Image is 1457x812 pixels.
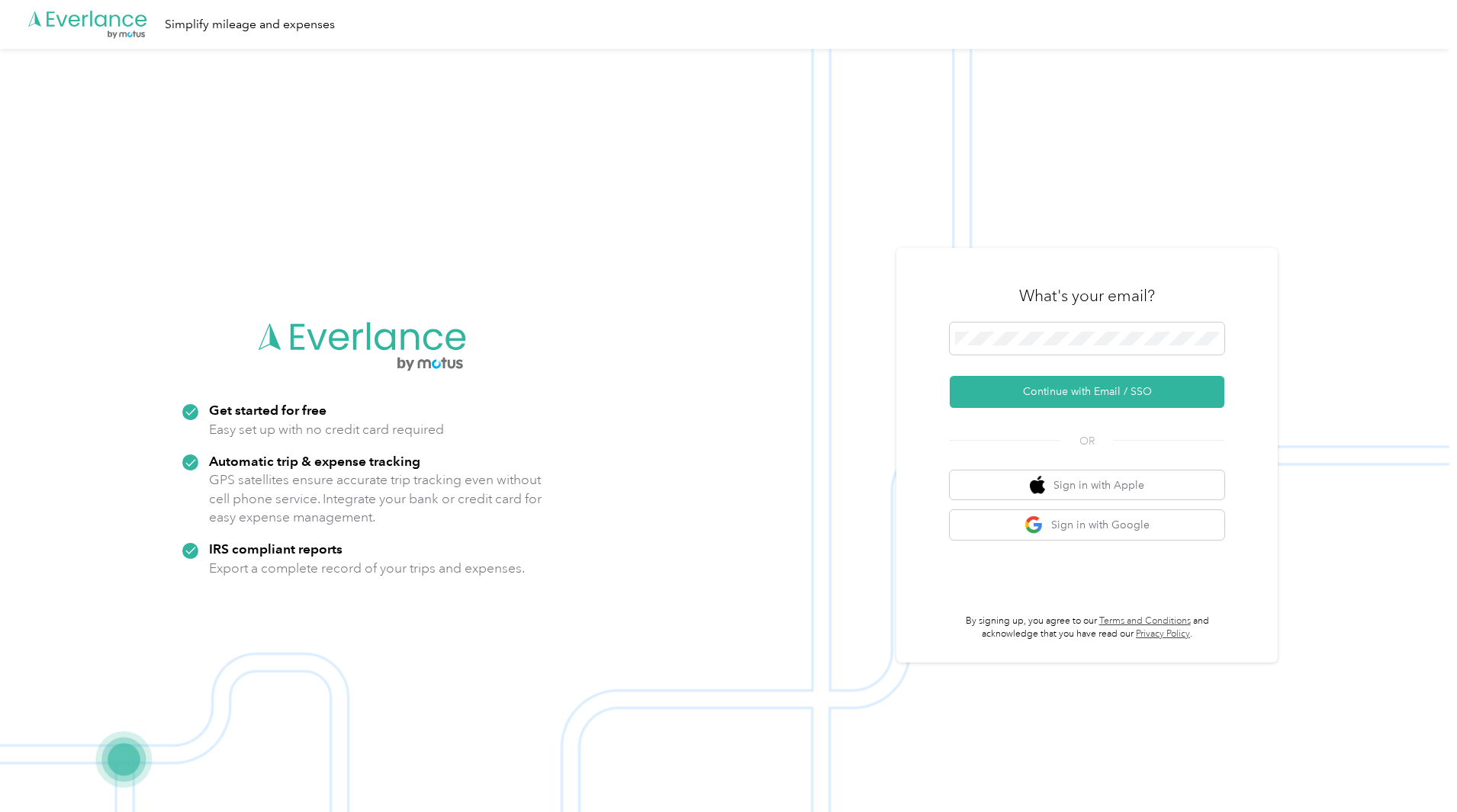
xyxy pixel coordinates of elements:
p: By signing up, you agree to our and acknowledge that you have read our . [950,615,1224,641]
button: Continue with Email / SSO [950,376,1224,408]
button: apple logoSign in with Apple [950,470,1224,500]
p: Easy set up with no credit card required [209,420,444,439]
a: Terms and Conditions [1099,615,1191,627]
p: Export a complete record of your trips and expenses. [209,559,525,578]
a: Privacy Policy [1136,628,1190,640]
button: google logoSign in with Google [950,510,1224,540]
strong: Automatic trip & expense tracking [209,453,420,469]
div: Simplify mileage and expenses [165,15,335,34]
strong: IRS compliant reports [209,541,343,557]
h3: What's your email? [1019,285,1155,307]
strong: Get started for free [209,402,326,418]
img: google logo [1024,515,1044,534]
img: apple logo [1030,476,1045,495]
p: GPS satellites ensure accurate trip tracking even without cell phone service. Integrate your bank... [209,470,542,527]
span: OR [1060,433,1114,449]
